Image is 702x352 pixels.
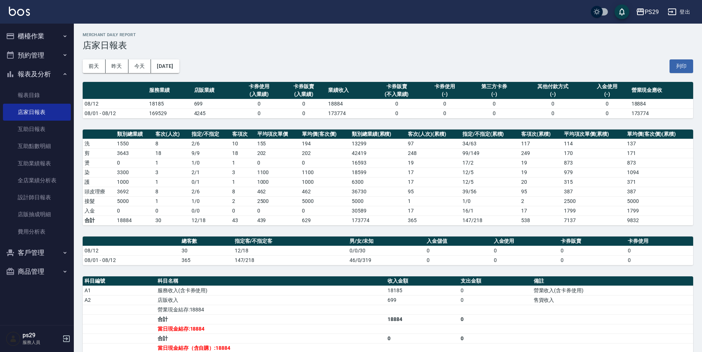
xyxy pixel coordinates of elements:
[83,206,115,215] td: 入金
[630,99,693,108] td: 18884
[154,215,190,225] td: 30
[192,82,237,99] th: 店販業績
[190,215,230,225] td: 12/18
[461,148,519,158] td: 99 / 149
[406,148,460,158] td: 248
[348,246,425,255] td: 0/0/30
[326,99,371,108] td: 18884
[115,139,154,148] td: 1550
[625,158,693,168] td: 873
[255,139,300,148] td: 155
[665,5,693,19] button: 登出
[562,215,625,225] td: 7137
[83,32,693,37] h2: Merchant Daily Report
[115,130,154,139] th: 類別總業績
[461,139,519,148] td: 34 / 63
[83,59,106,73] button: 前天
[300,148,350,158] td: 202
[239,83,280,90] div: 卡券使用
[645,7,659,17] div: PS29
[562,139,625,148] td: 114
[156,334,386,343] td: 合計
[106,59,128,73] button: 昨天
[406,130,460,139] th: 客次(人次)(累積)
[626,237,693,246] th: 卡券使用
[532,295,693,305] td: 售貨收入
[492,237,559,246] th: 入金使用
[350,215,406,225] td: 173774
[147,82,192,99] th: 服務業績
[190,168,230,177] td: 2 / 1
[562,130,625,139] th: 平均項次單價(累積)
[115,168,154,177] td: 3300
[23,339,60,346] p: 服務人員
[562,168,625,177] td: 979
[562,177,625,187] td: 315
[562,148,625,158] td: 170
[519,148,562,158] td: 249
[255,177,300,187] td: 1000
[559,255,626,265] td: 0
[459,314,532,324] td: 0
[586,83,627,90] div: 入金使用
[519,206,562,215] td: 17
[422,99,467,108] td: 0
[519,187,562,196] td: 95
[625,130,693,139] th: 單均價(客次價)(累積)
[230,148,255,158] td: 18
[630,108,693,118] td: 173774
[461,215,519,225] td: 147/218
[300,139,350,148] td: 194
[300,215,350,225] td: 629
[190,148,230,158] td: 9 / 9
[3,155,71,172] a: 互助業績報表
[83,82,693,118] table: a dense table
[562,206,625,215] td: 1799
[300,168,350,177] td: 1100
[3,223,71,240] a: 費用分析表
[625,177,693,187] td: 371
[492,255,559,265] td: 0
[300,177,350,187] td: 1000
[386,286,459,295] td: 18185
[83,187,115,196] td: 頭皮理療
[350,148,406,158] td: 42419
[350,187,406,196] td: 36730
[406,158,460,168] td: 19
[300,196,350,206] td: 5000
[190,130,230,139] th: 指定/不指定
[154,158,190,168] td: 1
[83,246,180,255] td: 08/12
[255,196,300,206] td: 2500
[585,108,629,118] td: 0
[237,108,282,118] td: 0
[154,139,190,148] td: 8
[156,286,386,295] td: 服務收入(含卡券使用)
[83,295,156,305] td: A2
[230,158,255,168] td: 1
[3,46,71,65] button: 預約管理
[459,276,532,286] th: 支出金額
[373,90,420,98] div: (不入業績)
[190,139,230,148] td: 2 / 6
[562,158,625,168] td: 873
[154,148,190,158] td: 18
[386,334,459,343] td: 0
[300,187,350,196] td: 462
[190,177,230,187] td: 0 / 1
[371,108,422,118] td: 0
[559,237,626,246] th: 卡券販賣
[154,196,190,206] td: 1
[3,121,71,138] a: 互助日報表
[459,334,532,343] td: 0
[156,324,386,334] td: 當日現金結存:18884
[625,168,693,177] td: 1094
[115,215,154,225] td: 18884
[3,189,71,206] a: 設計師日報表
[406,139,460,148] td: 97
[459,295,532,305] td: 0
[233,255,348,265] td: 147/218
[461,168,519,177] td: 12 / 5
[615,4,629,19] button: save
[633,4,662,20] button: PS29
